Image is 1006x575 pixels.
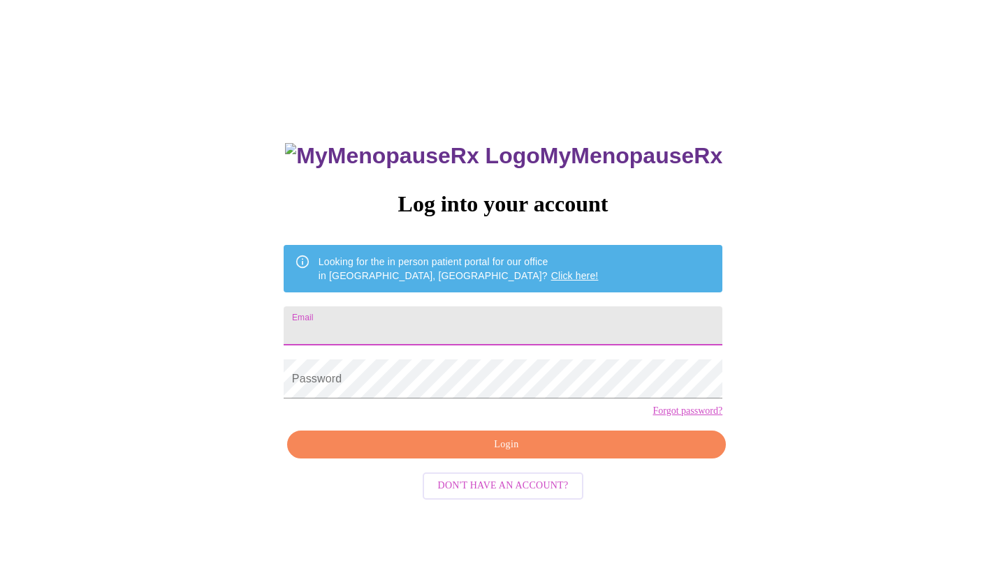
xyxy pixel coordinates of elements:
[319,249,599,288] div: Looking for the in person patient portal for our office in [GEOGRAPHIC_DATA], [GEOGRAPHIC_DATA]?
[285,143,722,169] h3: MyMenopauseRx
[551,270,599,281] a: Click here!
[423,472,584,500] button: Don't have an account?
[653,405,722,417] a: Forgot password?
[303,436,710,454] span: Login
[419,479,588,491] a: Don't have an account?
[287,431,726,459] button: Login
[285,143,539,169] img: MyMenopauseRx Logo
[284,191,722,217] h3: Log into your account
[438,477,569,495] span: Don't have an account?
